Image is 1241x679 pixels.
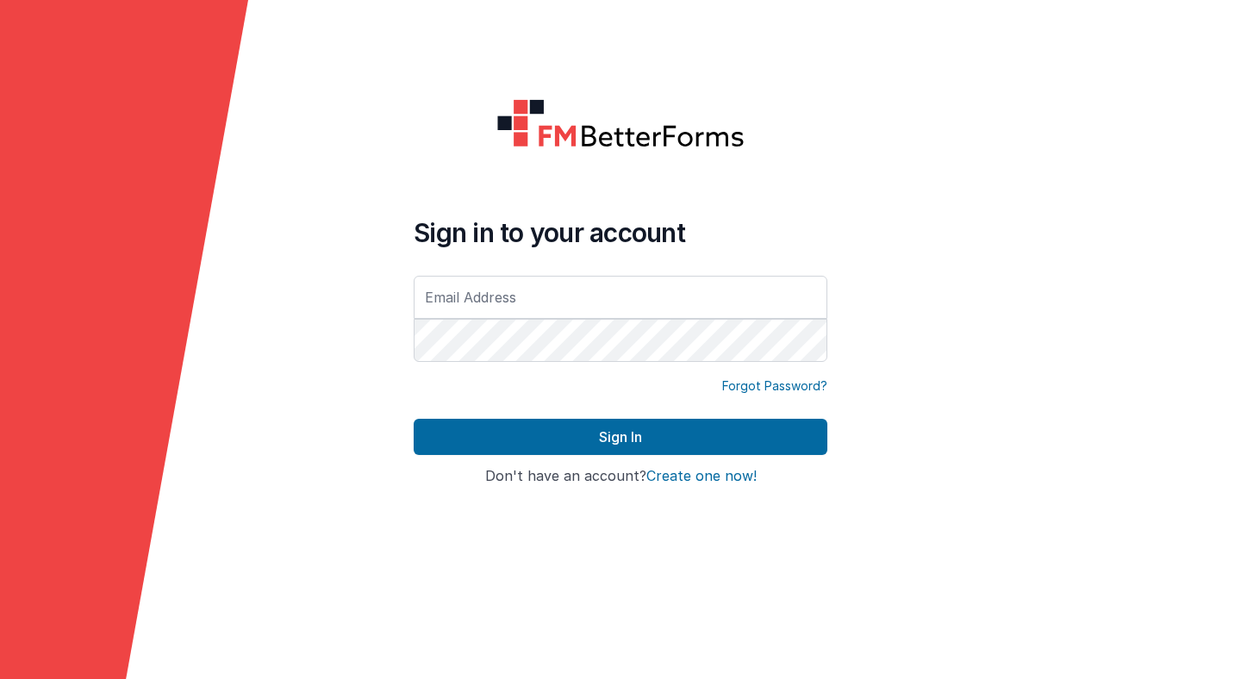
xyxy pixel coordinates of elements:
input: Email Address [414,276,827,319]
button: Sign In [414,419,827,455]
h4: Don't have an account? [414,469,827,484]
h4: Sign in to your account [414,217,827,248]
button: Create one now! [646,469,757,484]
a: Forgot Password? [722,377,827,395]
